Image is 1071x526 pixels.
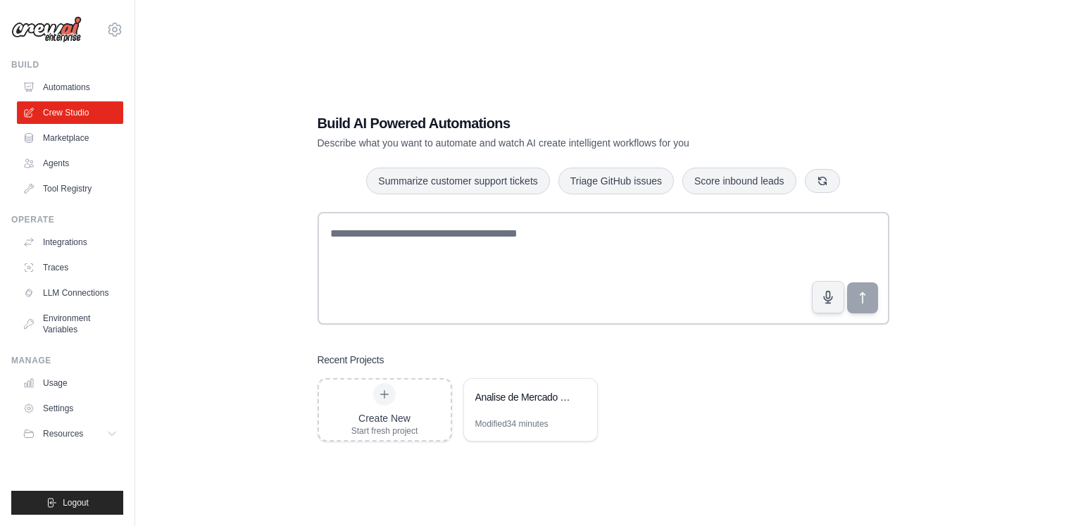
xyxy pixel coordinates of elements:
button: Triage GitHub issues [558,168,674,194]
a: LLM Connections [17,282,123,304]
iframe: Chat Widget [1001,458,1071,526]
div: Modified 34 minutes [475,418,549,430]
button: Summarize customer support tickets [366,168,549,194]
div: Analise de Mercado Bebidas [GEOGRAPHIC_DATA] [475,390,572,404]
a: Environment Variables [17,307,123,341]
div: Operate [11,214,123,225]
p: Describe what you want to automate and watch AI create intelligent workflows for you [318,136,791,150]
a: Settings [17,397,123,420]
div: Build [11,59,123,70]
h1: Build AI Powered Automations [318,113,791,133]
a: Traces [17,256,123,279]
a: Usage [17,372,123,394]
h3: Recent Projects [318,353,384,367]
button: Logout [11,491,123,515]
div: Manage [11,355,123,366]
button: Click to speak your automation idea [812,281,844,313]
button: Score inbound leads [682,168,796,194]
div: Start fresh project [351,425,418,437]
a: Integrations [17,231,123,253]
button: Get new suggestions [805,169,840,193]
span: Logout [63,497,89,508]
span: Resources [43,428,83,439]
img: Logo [11,16,82,43]
a: Tool Registry [17,177,123,200]
a: Marketplace [17,127,123,149]
a: Automations [17,76,123,99]
div: Create New [351,411,418,425]
a: Crew Studio [17,101,123,124]
a: Agents [17,152,123,175]
div: Widget de chat [1001,458,1071,526]
button: Resources [17,422,123,445]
